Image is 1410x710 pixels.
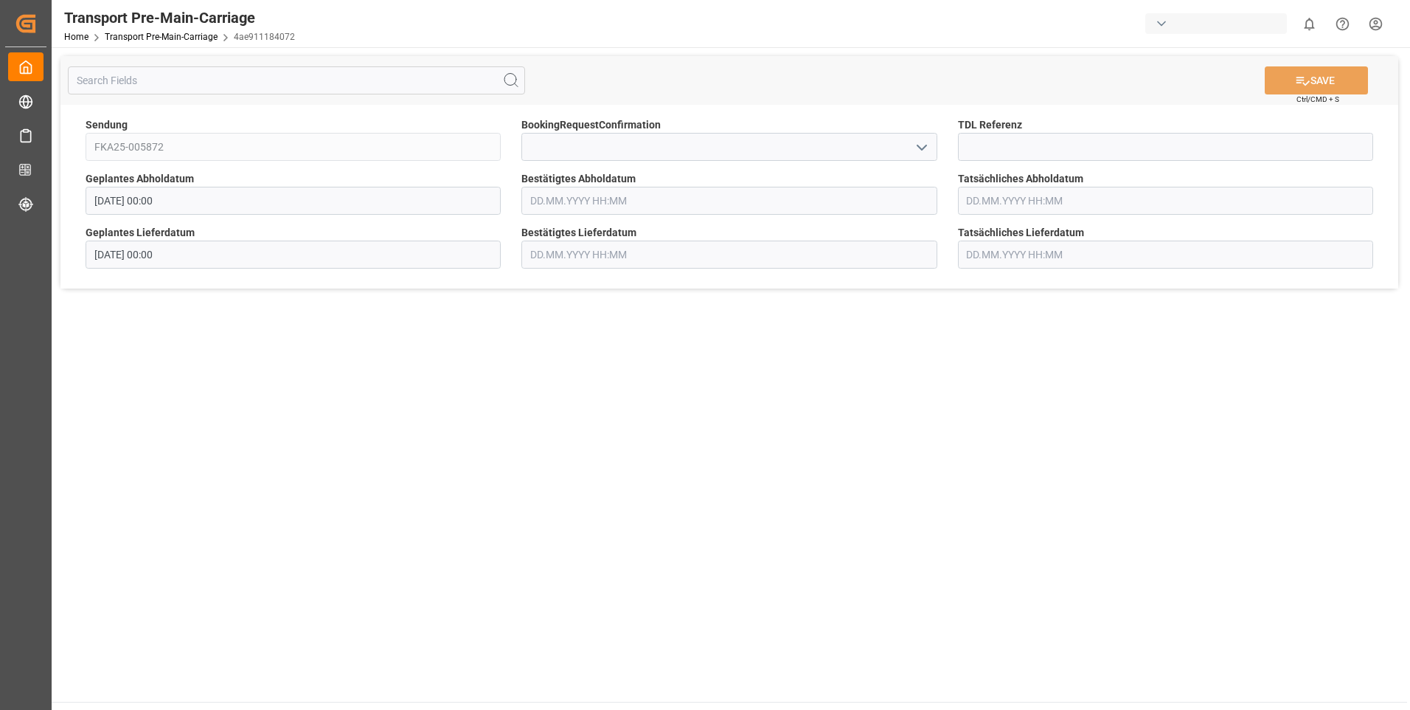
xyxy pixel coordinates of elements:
[958,171,1083,187] span: Tatsächliches Abholdatum
[64,7,295,29] div: Transport Pre-Main-Carriage
[1296,94,1339,105] span: Ctrl/CMD + S
[521,241,937,269] input: DD.MM.YYYY HH:MM
[86,241,501,269] input: DD.MM.YYYY HH:MM
[68,66,525,94] input: Search Fields
[86,187,501,215] input: DD.MM.YYYY HH:MM
[1326,7,1359,41] button: Help Center
[86,117,128,133] span: Sendung
[521,187,937,215] input: DD.MM.YYYY HH:MM
[958,241,1373,269] input: DD.MM.YYYY HH:MM
[521,225,636,241] span: Bestätigtes Lieferdatum
[909,136,931,159] button: open menu
[105,32,218,42] a: Transport Pre-Main-Carriage
[958,225,1084,241] span: Tatsächliches Lieferdatum
[521,117,661,133] span: BookingRequestConfirmation
[958,187,1373,215] input: DD.MM.YYYY HH:MM
[64,32,88,42] a: Home
[521,171,636,187] span: Bestätigtes Abholdatum
[958,117,1022,133] span: TDL Referenz
[1265,66,1368,94] button: SAVE
[1293,7,1326,41] button: show 0 new notifications
[86,225,195,241] span: Geplantes Lieferdatum
[86,171,194,187] span: Geplantes Abholdatum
